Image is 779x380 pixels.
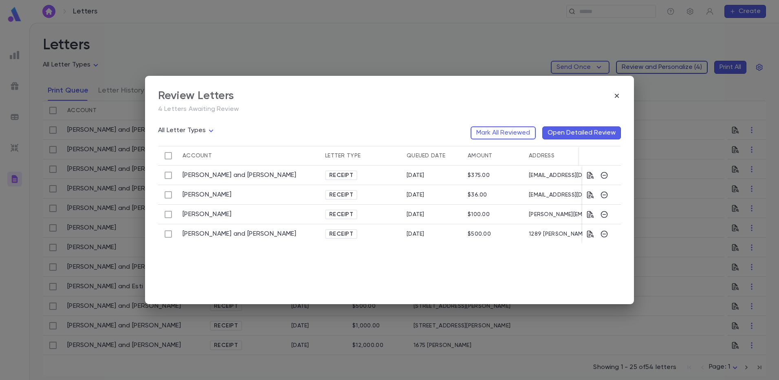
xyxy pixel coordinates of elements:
[586,230,594,238] button: Preview
[586,171,594,179] button: Preview
[586,191,594,199] button: Preview
[471,126,536,139] button: Mark All Reviewed
[326,211,356,218] span: Receipt
[183,146,212,166] div: Account
[178,146,321,166] div: Account
[407,172,425,179] div: 8/15/2025
[464,146,525,166] div: Amount
[542,126,621,139] button: Open Detailed Review
[600,230,608,238] button: Skip
[407,211,425,218] div: 8/18/2025
[403,146,464,166] div: Queued Date
[525,166,667,185] div: [EMAIL_ADDRESS][DOMAIN_NAME], [EMAIL_ADDRESS][DOMAIN_NAME], [EMAIL_ADDRESS][DOMAIN_NAME]
[586,210,594,219] button: Preview
[468,231,491,237] div: $500.00
[525,185,667,205] div: [EMAIL_ADDRESS][DOMAIN_NAME]
[525,224,667,244] div: 1289 [PERSON_NAME][GEOGRAPHIC_DATA]
[183,191,232,199] a: [PERSON_NAME]
[600,210,608,219] button: Skip
[158,127,206,134] span: All Letter Types
[158,105,621,113] p: 4 Letters Awaiting Review
[529,146,555,166] div: Address
[183,171,297,179] a: [PERSON_NAME] and [PERSON_NAME]
[525,205,667,224] div: [PERSON_NAME][EMAIL_ADDRESS][PERSON_NAME][DOMAIN_NAME]
[407,231,425,237] div: 8/18/2025
[407,146,445,166] div: Queued Date
[468,172,490,179] div: $375.00
[468,146,493,166] div: Amount
[183,210,232,219] a: [PERSON_NAME]
[468,211,490,218] div: $100.00
[326,192,356,198] span: Receipt
[183,230,297,238] a: [PERSON_NAME] and [PERSON_NAME]
[158,89,234,103] div: Review Letters
[158,124,216,137] div: All Letter Types
[600,191,608,199] button: Skip
[600,171,608,179] button: Skip
[326,172,356,179] span: Receipt
[468,192,487,198] div: $36.00
[325,146,361,166] div: Letter Type
[525,146,667,166] div: Address
[407,192,425,198] div: 8/18/2025
[326,231,356,237] span: Receipt
[321,146,403,166] div: Letter Type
